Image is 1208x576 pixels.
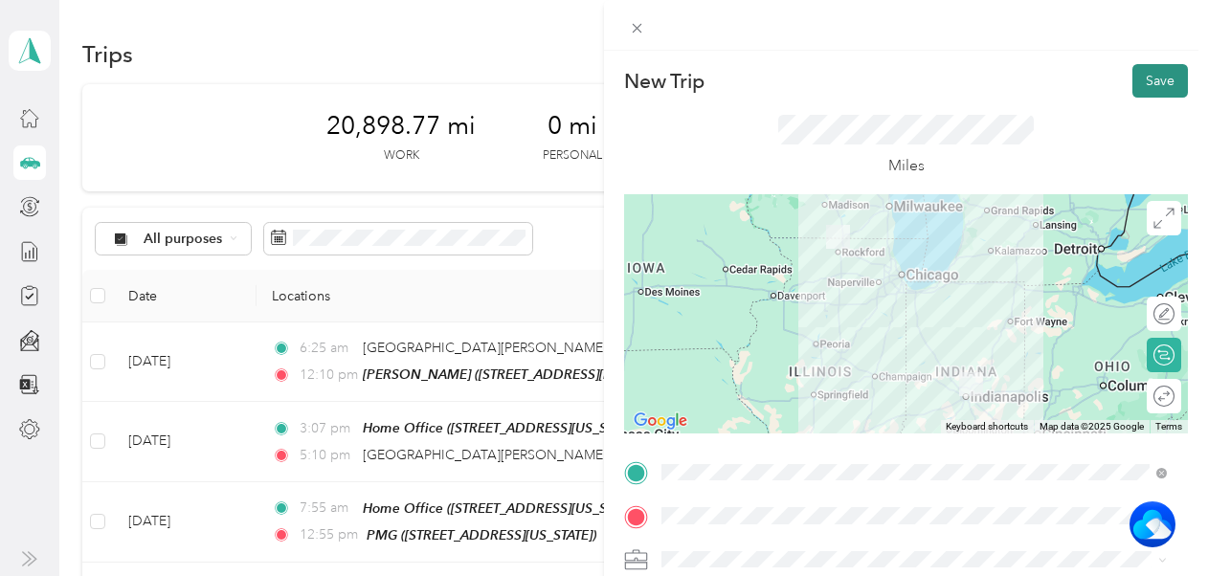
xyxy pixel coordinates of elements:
[1040,421,1144,432] span: Map data ©2025 Google
[629,409,692,433] img: Google
[888,154,925,178] p: Miles
[1132,64,1188,98] button: Save
[624,68,705,95] p: New Trip
[629,409,692,433] a: Open this area in Google Maps (opens a new window)
[1101,469,1208,576] iframe: Everlance-gr Chat Button Frame
[946,420,1028,433] button: Keyboard shortcuts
